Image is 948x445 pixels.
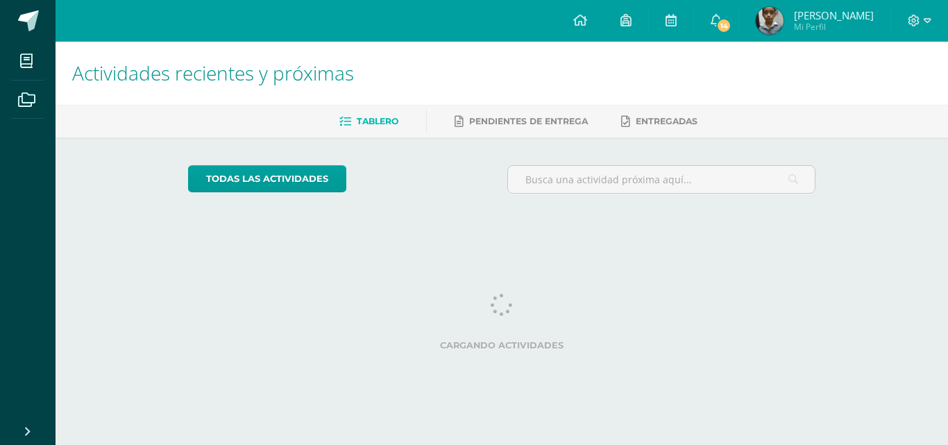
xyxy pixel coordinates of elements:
[794,21,874,33] span: Mi Perfil
[636,116,697,126] span: Entregadas
[508,166,815,193] input: Busca una actividad próxima aquí...
[188,165,346,192] a: todas las Actividades
[716,18,731,33] span: 14
[188,340,816,351] label: Cargando actividades
[339,110,398,133] a: Tablero
[794,8,874,22] span: [PERSON_NAME]
[756,7,784,35] img: b3e9e708a5629e4d5d9c659c76c00622.png
[621,110,697,133] a: Entregadas
[469,116,588,126] span: Pendientes de entrega
[357,116,398,126] span: Tablero
[455,110,588,133] a: Pendientes de entrega
[72,60,354,86] span: Actividades recientes y próximas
